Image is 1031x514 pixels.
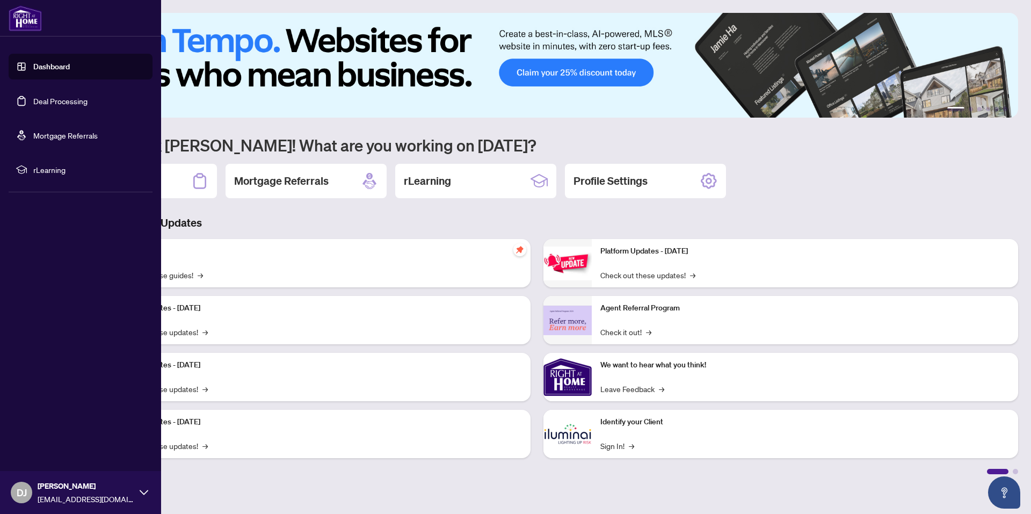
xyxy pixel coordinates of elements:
[113,302,522,314] p: Platform Updates - [DATE]
[543,353,592,401] img: We want to hear what you think!
[9,5,42,31] img: logo
[38,493,134,505] span: [EMAIL_ADDRESS][DOMAIN_NAME]
[543,306,592,335] img: Agent Referral Program
[573,173,648,189] h2: Profile Settings
[113,416,522,428] p: Platform Updates - [DATE]
[543,410,592,458] img: Identify your Client
[202,326,208,338] span: →
[56,13,1018,118] img: Slide 0
[234,173,329,189] h2: Mortgage Referrals
[543,247,592,280] img: Platform Updates - June 23, 2025
[600,326,651,338] a: Check it out!→
[947,107,964,111] button: 1
[600,302,1010,314] p: Agent Referral Program
[994,107,999,111] button: 5
[56,135,1018,155] h1: Welcome back [PERSON_NAME]! What are you working on [DATE]?
[600,440,634,452] a: Sign In!→
[969,107,973,111] button: 2
[690,269,695,281] span: →
[33,131,98,140] a: Mortgage Referrals
[986,107,990,111] button: 4
[33,164,145,176] span: rLearning
[404,173,451,189] h2: rLearning
[600,245,1010,257] p: Platform Updates - [DATE]
[1003,107,1007,111] button: 6
[56,215,1018,230] h3: Brokerage & Industry Updates
[977,107,982,111] button: 3
[646,326,651,338] span: →
[33,96,88,106] a: Deal Processing
[113,359,522,371] p: Platform Updates - [DATE]
[600,416,1010,428] p: Identify your Client
[600,383,664,395] a: Leave Feedback→
[17,485,27,500] span: DJ
[198,269,203,281] span: →
[600,269,695,281] a: Check out these updates!→
[113,245,522,257] p: Self-Help
[600,359,1010,371] p: We want to hear what you think!
[629,440,634,452] span: →
[38,480,134,492] span: [PERSON_NAME]
[202,383,208,395] span: →
[988,476,1020,509] button: Open asap
[202,440,208,452] span: →
[659,383,664,395] span: →
[513,243,526,256] span: pushpin
[33,62,70,71] a: Dashboard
